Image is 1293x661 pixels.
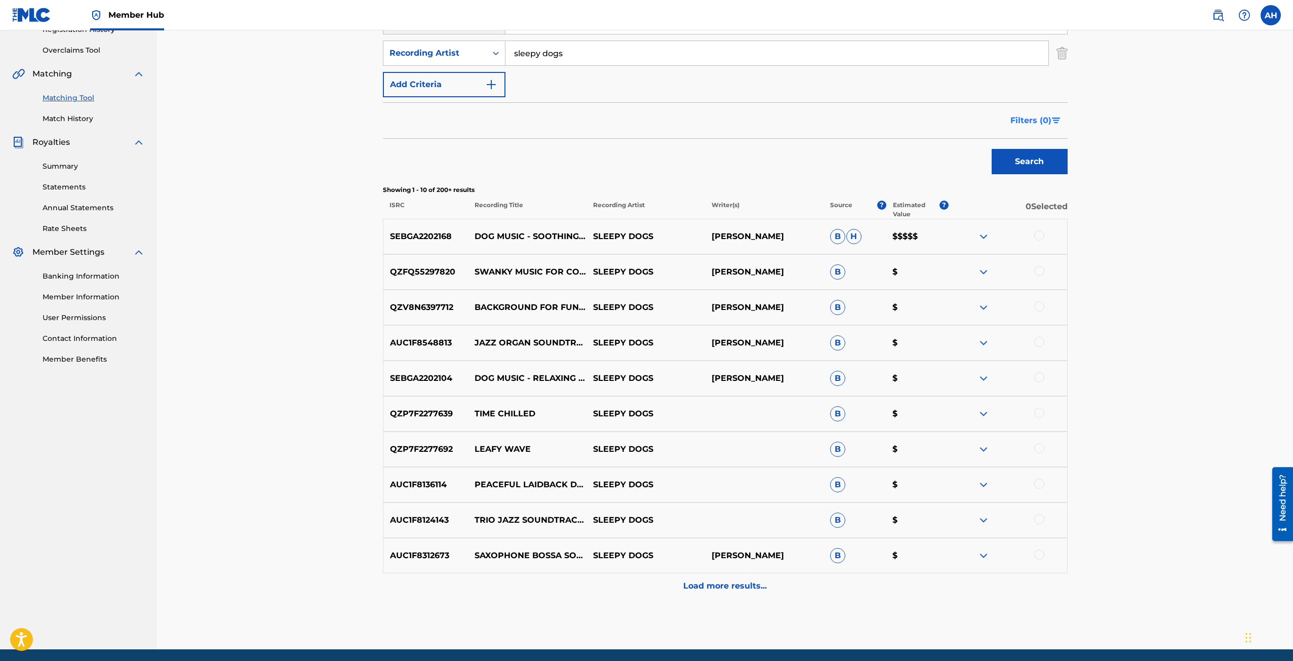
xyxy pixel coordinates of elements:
p: QZP7F2277639 [383,408,468,420]
a: Summary [43,161,145,172]
p: PEACEFUL LAIDBACK DOGS [468,479,586,491]
img: Delete Criterion [1056,41,1068,66]
img: expand [133,246,145,258]
a: Annual Statements [43,203,145,213]
span: ? [877,201,886,210]
p: SLEEPY DOGS [586,514,705,526]
p: Showing 1 - 10 of 200+ results [383,185,1068,195]
a: Member Benefits [43,354,145,365]
img: expand [977,301,990,314]
span: Member Settings [32,246,104,258]
p: BACKGROUND FOR FUN DOG TIMES [468,301,586,314]
p: SLEEPY DOGS [586,408,705,420]
span: ? [939,201,949,210]
p: JAZZ ORGAN SOUNDTRACK FOR THE SWEETEST HOUND [468,337,586,349]
img: Royalties [12,136,24,148]
p: AUC1F8548813 [383,337,468,349]
a: User Permissions [43,313,145,323]
p: SWANKY MUSIC FOR COOL PUPS [468,266,586,278]
div: User Menu [1261,5,1281,25]
img: expand [977,337,990,349]
a: Public Search [1208,5,1228,25]
p: $ [886,479,949,491]
img: expand [977,514,990,526]
p: $ [886,443,949,455]
p: SLEEPY DOGS [586,230,705,243]
img: help [1238,9,1250,21]
p: Estimated Value [893,201,939,219]
p: DOG MUSIC - RELAXING MUSIC FOR DOGS AND PUPPIES, PT. 21 [468,372,586,384]
p: Recording Artist [586,201,705,219]
a: Matching Tool [43,93,145,103]
p: [PERSON_NAME] [705,266,824,278]
a: Rate Sheets [43,223,145,234]
img: expand [977,443,990,455]
div: Recording Artist [389,47,481,59]
p: ISRC [383,201,468,219]
p: TRIO JAZZ SOUNDTRACK FOR PUPPY DISCOVERY [468,514,586,526]
img: 9d2ae6d4665cec9f34b9.svg [485,79,497,91]
img: filter [1052,118,1061,124]
p: QZV8N6397712 [383,301,468,314]
p: $$$$$ [886,230,949,243]
span: Matching [32,68,72,80]
img: expand [977,408,990,420]
p: $ [886,372,949,384]
p: SLEEPY DOGS [586,372,705,384]
iframe: Chat Widget [1242,612,1293,661]
p: LEAFY WAVE [468,443,586,455]
button: Search [992,149,1068,174]
span: B [830,477,845,492]
span: Royalties [32,136,70,148]
p: SAXOPHONE BOSSA SOUNDTRACK FOR FUN DOG MOMENTS [468,550,586,562]
span: Filters ( 0 ) [1010,114,1051,127]
p: SLEEPY DOGS [586,479,705,491]
div: Drag [1245,623,1251,653]
p: SLEEPY DOGS [586,266,705,278]
p: [PERSON_NAME] [705,301,824,314]
span: B [830,442,845,457]
span: B [830,548,845,563]
p: Writer(s) [705,201,824,219]
p: $ [886,337,949,349]
p: 0 Selected [949,201,1067,219]
a: Match History [43,113,145,124]
img: expand [977,230,990,243]
img: expand [977,550,990,562]
p: SEBGA2202104 [383,372,468,384]
p: AUC1F8136114 [383,479,468,491]
p: $ [886,514,949,526]
p: $ [886,408,949,420]
span: B [830,371,845,386]
p: $ [886,266,949,278]
img: expand [133,68,145,80]
span: Member Hub [108,9,164,21]
p: Load more results... [683,580,767,592]
span: H [846,229,861,244]
p: [PERSON_NAME] [705,372,824,384]
iframe: Resource Center [1265,463,1293,545]
span: B [830,406,845,421]
a: Banking Information [43,271,145,282]
p: Recording Title [467,201,586,219]
button: Filters (0) [1004,108,1068,133]
span: B [830,229,845,244]
p: QZFQ55297820 [383,266,468,278]
p: $ [886,550,949,562]
p: [PERSON_NAME] [705,230,824,243]
p: SLEEPY DOGS [586,301,705,314]
span: B [830,300,845,315]
span: B [830,335,845,351]
p: [PERSON_NAME] [705,337,824,349]
p: $ [886,301,949,314]
p: AUC1F8124143 [383,514,468,526]
p: SEBGA2202168 [383,230,468,243]
p: Source [830,201,852,219]
p: SLEEPY DOGS [586,443,705,455]
p: [PERSON_NAME] [705,550,824,562]
a: Member Information [43,292,145,302]
img: Matching [12,68,25,80]
p: TIME CHILLED [468,408,586,420]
